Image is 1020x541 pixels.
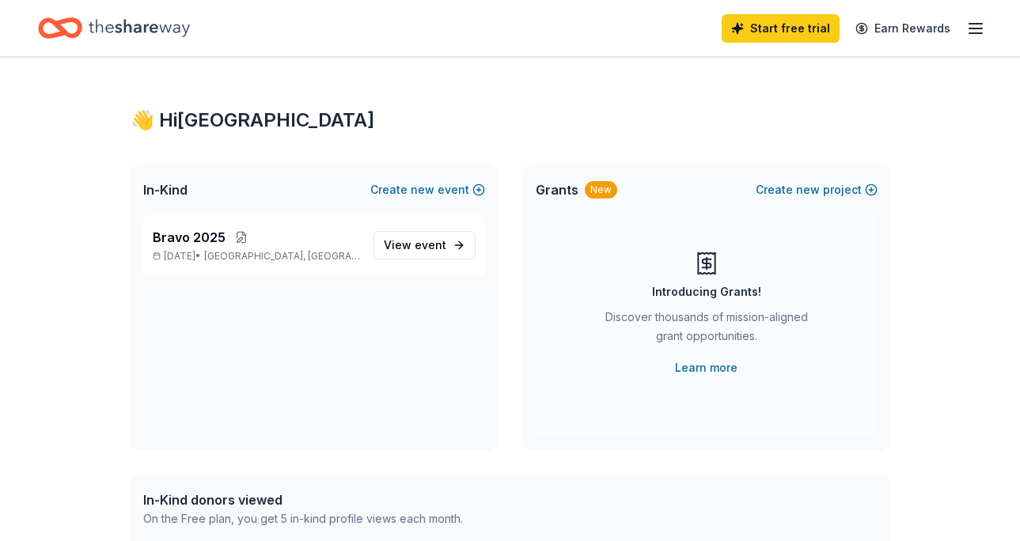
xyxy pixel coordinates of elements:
[722,14,840,43] a: Start free trial
[599,308,814,352] div: Discover thousands of mission-aligned grant opportunities.
[153,250,361,263] p: [DATE] •
[373,231,476,259] a: View event
[38,9,190,47] a: Home
[415,238,446,252] span: event
[143,180,188,199] span: In-Kind
[675,358,738,377] a: Learn more
[143,490,463,509] div: In-Kind donors viewed
[846,14,960,43] a: Earn Rewards
[153,228,226,247] span: Bravo 2025
[536,180,578,199] span: Grants
[585,181,617,199] div: New
[411,180,434,199] span: new
[652,282,761,301] div: Introducing Grants!
[370,180,485,199] button: Createnewevent
[384,236,446,255] span: View
[204,250,360,263] span: [GEOGRAPHIC_DATA], [GEOGRAPHIC_DATA]
[756,180,878,199] button: Createnewproject
[131,108,890,133] div: 👋 Hi [GEOGRAPHIC_DATA]
[143,509,463,528] div: On the Free plan, you get 5 in-kind profile views each month.
[796,180,820,199] span: new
